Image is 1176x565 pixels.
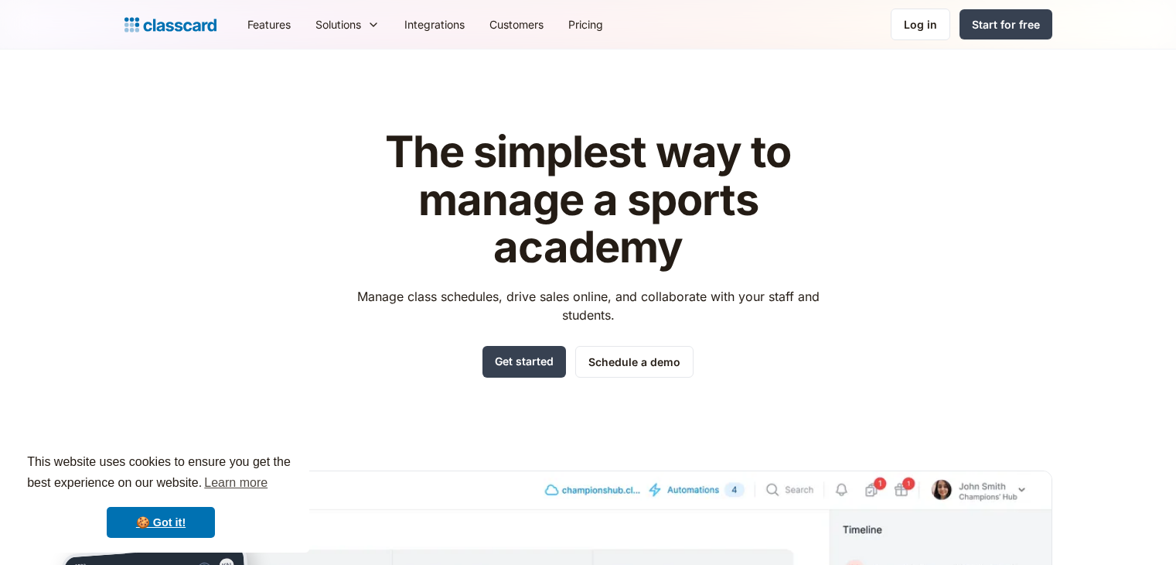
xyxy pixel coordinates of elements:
a: Schedule a demo [575,346,694,378]
div: Log in [904,16,937,33]
a: Get started [482,346,566,378]
a: Features [235,7,303,42]
p: Manage class schedules, drive sales online, and collaborate with your staff and students. [343,287,833,324]
div: Solutions [303,7,392,42]
a: home [124,14,216,36]
a: Integrations [392,7,477,42]
div: cookieconsent [12,438,309,553]
a: dismiss cookie message [107,507,215,538]
div: Start for free [972,16,1040,33]
a: learn more about cookies [202,471,270,495]
div: Solutions [315,16,361,33]
a: Start for free [960,9,1052,39]
a: Pricing [556,7,615,42]
a: Log in [891,9,950,40]
a: Customers [477,7,556,42]
h1: The simplest way to manage a sports academy [343,128,833,272]
span: This website uses cookies to ensure you get the best experience on our website. [27,453,295,495]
